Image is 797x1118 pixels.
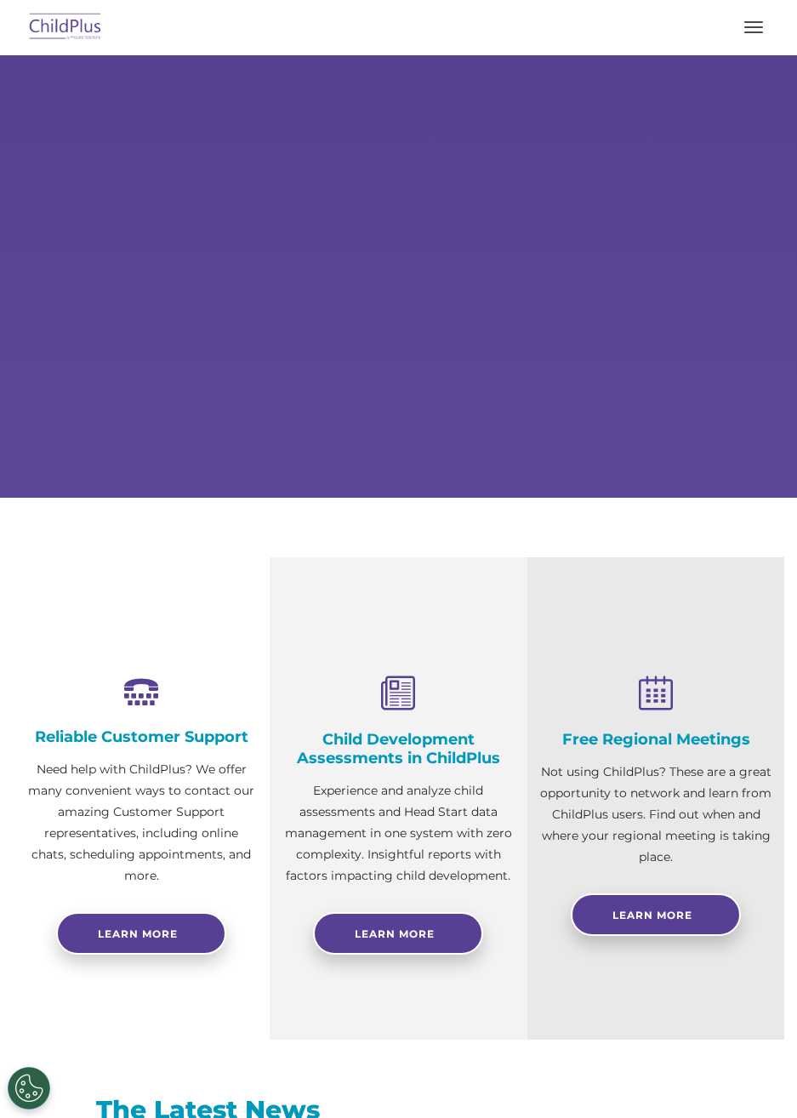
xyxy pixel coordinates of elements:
[282,730,514,767] h4: Child Development Assessments in ChildPlus
[8,1067,50,1109] button: Cookies Settings
[355,927,435,940] span: Learn More
[26,759,257,887] p: Need help with ChildPlus? We offer many convenient ways to contact our amazing Customer Support r...
[56,912,226,955] a: Learn more
[540,761,771,868] p: Not using ChildPlus? These are a great opportunity to network and learn from ChildPlus users. Fin...
[26,8,105,48] img: ChildPlus by Procare Solutions
[282,780,514,887] p: Experience and analyze child assessments and Head Start data management in one system with zero c...
[571,893,741,936] a: Learn More
[612,909,692,921] span: Learn More
[540,730,771,749] h4: Free Regional Meetings
[26,727,257,746] h4: Reliable Customer Support
[313,912,483,955] a: Learn More
[98,927,178,940] span: Learn more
